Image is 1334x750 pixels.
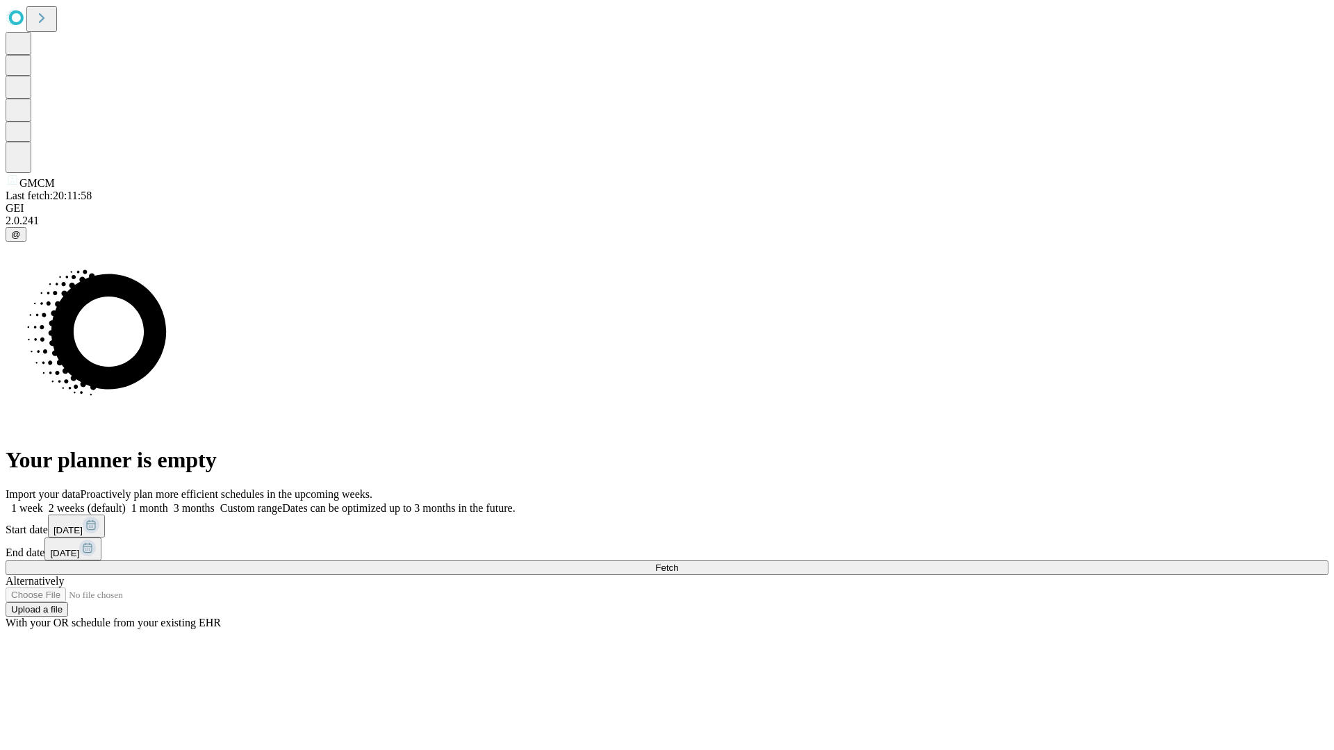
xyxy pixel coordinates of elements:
[6,560,1328,575] button: Fetch
[6,515,1328,537] div: Start date
[282,502,515,514] span: Dates can be optimized up to 3 months in the future.
[48,515,105,537] button: [DATE]
[6,575,64,587] span: Alternatively
[6,602,68,617] button: Upload a file
[6,190,92,201] span: Last fetch: 20:11:58
[50,548,79,558] span: [DATE]
[6,202,1328,215] div: GEI
[655,562,678,573] span: Fetch
[49,502,126,514] span: 2 weeks (default)
[131,502,168,514] span: 1 month
[174,502,215,514] span: 3 months
[81,488,372,500] span: Proactively plan more efficient schedules in the upcoming weeks.
[53,525,83,535] span: [DATE]
[6,617,221,628] span: With your OR schedule from your existing EHR
[6,488,81,500] span: Import your data
[11,229,21,240] span: @
[220,502,282,514] span: Custom range
[6,227,26,242] button: @
[6,537,1328,560] div: End date
[6,215,1328,227] div: 2.0.241
[6,447,1328,473] h1: Your planner is empty
[11,502,43,514] span: 1 week
[19,177,55,189] span: GMCM
[44,537,101,560] button: [DATE]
